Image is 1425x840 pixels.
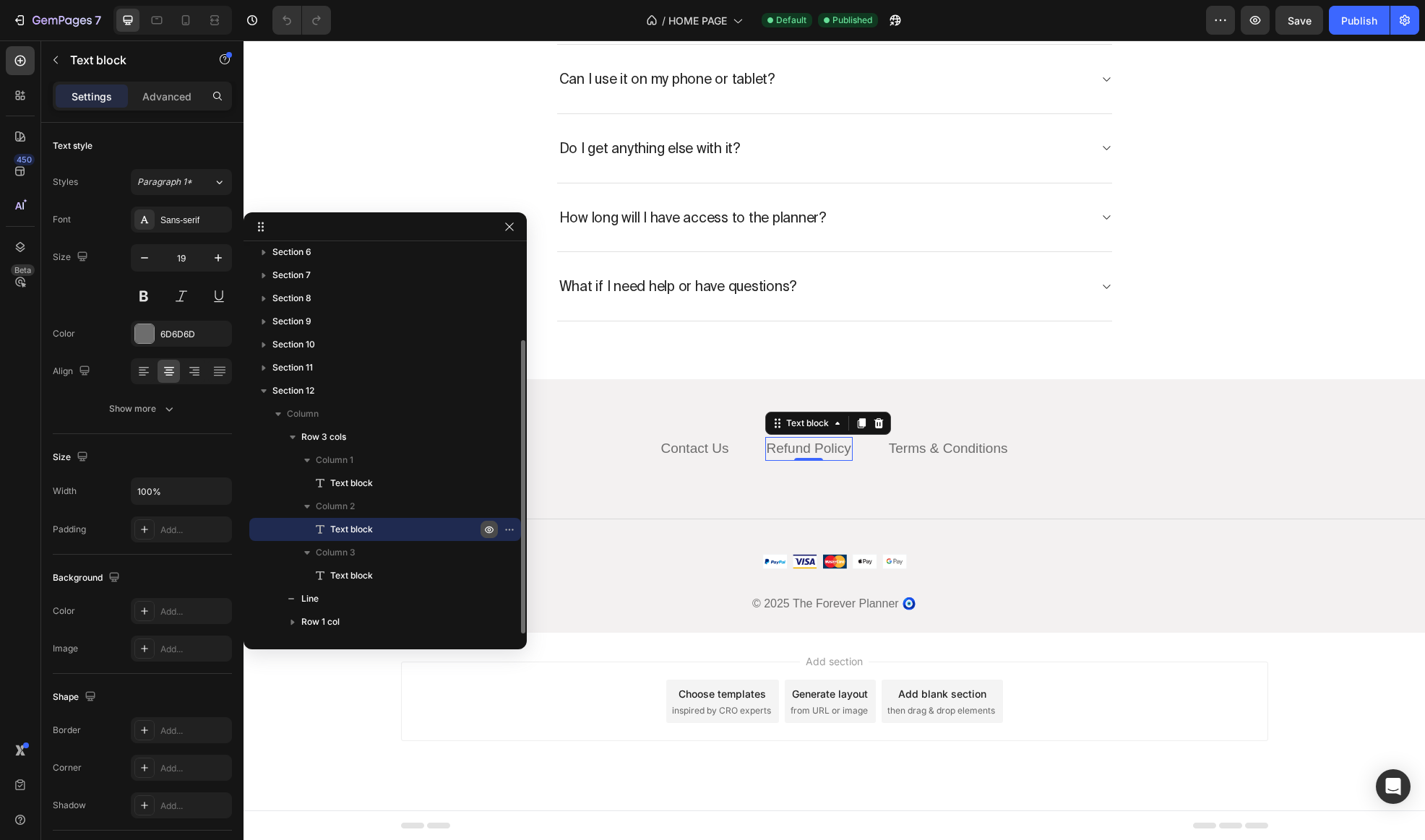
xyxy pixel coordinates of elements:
div: Sans-serif [160,214,228,227]
div: Font [53,213,71,226]
div: Image [53,642,78,655]
div: Shape [53,688,99,707]
div: Add... [160,800,228,813]
button: Show more [53,396,232,422]
div: Color [53,327,75,340]
span: Column 2 [316,499,355,514]
img: Alt Image [519,514,663,529]
div: Generate layout [548,646,624,661]
div: Text style [53,139,92,152]
div: Padding [53,523,86,536]
button: Paragraph 1* [131,169,232,195]
div: Add... [160,524,228,537]
span: / [662,13,666,28]
div: Show more [109,402,176,416]
div: Publish [1341,13,1377,28]
a: Terms & Conditions [645,400,765,415]
span: Paragraph 1* [137,176,192,189]
div: Choose templates [435,646,522,661]
p: What if I need help or have questions? [316,237,554,255]
span: Section 9 [272,314,311,329]
span: Row 1 col [301,615,340,629]
p: Settings [72,89,112,104]
input: Auto [132,478,231,504]
a: Contact Us [418,400,486,415]
span: Column 3 [316,545,356,560]
span: Section 10 [272,337,315,352]
div: Color [53,605,75,618]
button: Publish [1329,6,1390,35]
span: Default [776,14,806,27]
a: Refund Policy [523,400,608,415]
div: Add... [160,762,228,775]
div: Border [53,724,81,737]
div: 6D6D6D [160,328,228,341]
button: 7 [6,6,108,35]
div: Add... [160,724,228,737]
span: Save [1288,14,1312,27]
span: Published [832,14,872,27]
span: Column [287,407,319,421]
span: Add section [556,613,625,628]
p: Text block [70,51,193,69]
div: Corner [53,761,82,774]
div: Undo/Redo [272,6,331,35]
div: Width [53,485,77,498]
span: Text block [330,568,373,583]
div: Open Intercom Messenger [1376,769,1411,804]
span: Section 7 [272,268,311,282]
p: 7 [95,12,101,29]
div: Styles [53,176,78,189]
span: HOME PAGE [668,13,727,28]
div: Text block [540,376,588,389]
div: Add blank section [655,646,743,661]
div: Shadow [53,799,86,812]
span: Section 12 [272,384,314,398]
div: 450 [14,154,35,165]
div: Size [53,448,91,467]
span: Column 1 [316,453,353,467]
p: Do I get anything else with it? [316,99,497,117]
span: Section 8 [272,291,311,306]
div: Align [53,362,93,381]
span: Section 11 [272,360,313,375]
span: Line [301,592,319,606]
span: Section 6 [272,245,311,259]
iframe: Design area [244,40,1425,840]
div: Size [53,248,91,267]
span: Text block [330,522,373,537]
div: Add... [160,643,228,656]
div: Background [53,568,123,588]
div: Beta [11,264,35,276]
button: Save [1275,6,1323,35]
span: then drag & drop elements [644,664,752,677]
span: inspired by CRO experts [429,664,528,677]
p: How long will I have access to the planner? [316,168,583,186]
span: Row 3 cols [301,430,346,444]
p: © 2025 The Forever Planner 🧿 [159,553,1023,574]
div: Add... [160,605,228,618]
span: from URL or image [547,664,624,677]
span: Text block [330,476,373,490]
p: Advanced [142,89,191,104]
